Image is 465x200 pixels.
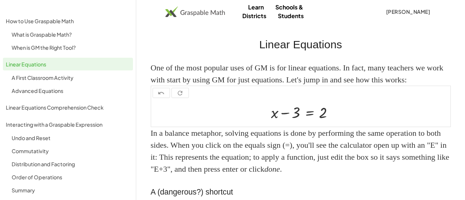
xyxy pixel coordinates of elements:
[6,103,130,112] div: Linear Equations Comprehension Check
[6,60,130,69] div: Linear Equations
[12,160,130,168] div: Distribution and Factoring
[386,8,430,15] span: [PERSON_NAME]
[12,147,130,155] div: Commutativity
[272,9,310,23] a: Students
[151,62,451,86] div: One of the most popular uses of GM is for linear equations. In fact, many teachers we work with s...
[151,187,451,198] h3: A (dangerous?) shortcut
[12,173,130,181] div: Order of Operations
[242,0,303,23] a: Schools & Districts
[12,73,130,82] div: A First Classroom Activity
[12,43,130,52] div: When is GM the Right Tool?
[177,89,183,98] i: refresh
[12,186,130,195] div: Summary
[3,101,133,114] a: Linear Equations Comprehension Check
[264,164,280,174] em: done
[12,30,130,39] div: What is Graspable Math?
[153,88,170,98] button: undo
[6,17,130,25] div: How to Use Graspable Math
[151,127,451,175] p: In a balance metaphor, solving equations is done by performing the same operation to both sides. ...
[12,134,130,142] div: Undo and Reset
[242,0,270,14] a: Learn
[171,88,189,98] button: refresh
[151,36,451,53] h2: Linear Equations
[12,86,130,95] div: Advanced Equations
[3,15,133,27] a: How to Use Graspable Math
[6,120,130,129] div: Interacting with a Graspable Expression
[3,118,133,131] a: Interacting with a Graspable Expression
[3,58,133,70] a: Linear Equations
[380,5,436,18] button: [PERSON_NAME]
[158,89,165,98] i: undo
